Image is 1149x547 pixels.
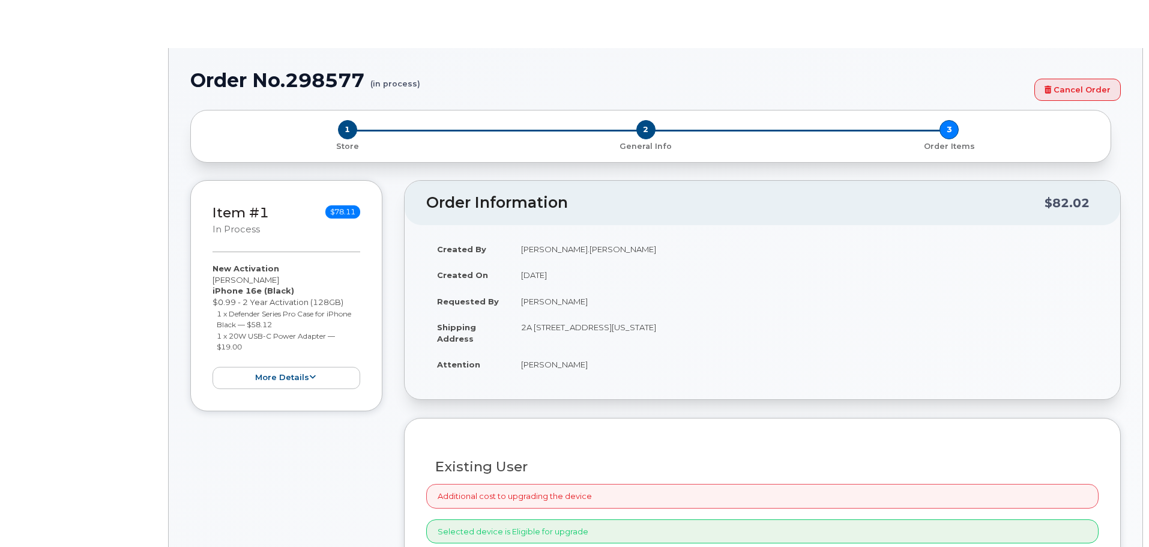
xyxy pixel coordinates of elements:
[205,141,489,152] p: Store
[1045,192,1090,214] div: $82.02
[510,236,1099,262] td: [PERSON_NAME].[PERSON_NAME]
[217,309,351,330] small: 1 x Defender Series Pro Case for iPhone Black — $58.12
[213,264,279,273] strong: New Activation
[499,141,792,152] p: General Info
[213,367,360,389] button: more details
[426,519,1099,544] div: Selected device is Eligible for upgrade
[510,262,1099,288] td: [DATE]
[201,139,494,152] a: 1 Store
[217,331,335,352] small: 1 x 20W USB-C Power Adapter — $19.00
[510,288,1099,315] td: [PERSON_NAME]
[213,286,294,295] strong: iPhone 16e (Black)
[510,351,1099,378] td: [PERSON_NAME]
[325,205,360,219] span: $78.11
[435,459,1090,474] h3: Existing User
[213,224,260,235] small: in process
[426,484,1099,509] div: Additional cost to upgrading the device
[1034,79,1121,101] a: Cancel Order
[213,204,269,221] a: Item #1
[213,263,360,388] div: [PERSON_NAME] $0.99 - 2 Year Activation (128GB)
[190,70,1028,91] h1: Order No.298577
[437,270,488,280] strong: Created On
[437,244,486,254] strong: Created By
[636,120,656,139] span: 2
[437,322,476,343] strong: Shipping Address
[510,314,1099,351] td: 2A [STREET_ADDRESS][US_STATE]
[437,297,499,306] strong: Requested By
[437,360,480,369] strong: Attention
[426,195,1045,211] h2: Order Information
[494,139,797,152] a: 2 General Info
[338,120,357,139] span: 1
[370,70,420,88] small: (in process)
